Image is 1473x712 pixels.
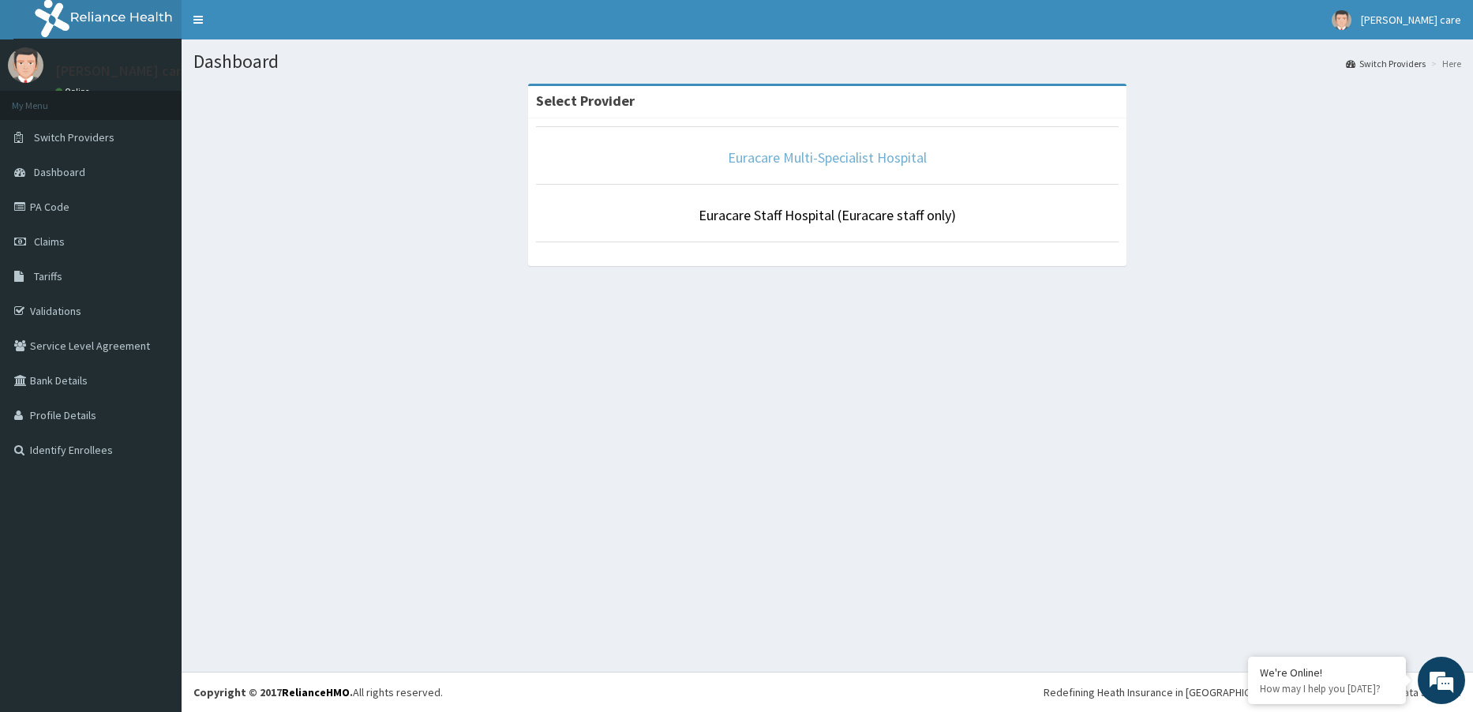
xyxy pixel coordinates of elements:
[1260,682,1394,695] p: How may I help you today?
[34,269,62,283] span: Tariffs
[1361,13,1461,27] span: [PERSON_NAME] care
[1346,57,1426,70] a: Switch Providers
[728,148,927,167] a: Euracare Multi-Specialist Hospital
[34,234,65,249] span: Claims
[282,685,350,699] a: RelianceHMO
[34,165,85,179] span: Dashboard
[699,206,956,224] a: Euracare Staff Hospital (Euracare staff only)
[193,685,353,699] strong: Copyright © 2017 .
[1332,10,1351,30] img: User Image
[34,130,114,144] span: Switch Providers
[55,86,93,97] a: Online
[55,64,189,78] p: [PERSON_NAME] care
[1260,665,1394,680] div: We're Online!
[193,51,1461,72] h1: Dashboard
[1044,684,1461,700] div: Redefining Heath Insurance in [GEOGRAPHIC_DATA] using Telemedicine and Data Science!
[8,47,43,83] img: User Image
[536,92,635,110] strong: Select Provider
[1427,57,1461,70] li: Here
[182,672,1473,712] footer: All rights reserved.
